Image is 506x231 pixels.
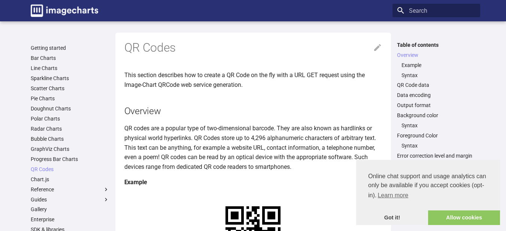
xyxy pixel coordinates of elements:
a: Foreground Color [397,132,476,139]
label: Guides [31,196,109,203]
a: Chart.js [31,176,109,183]
nav: Foreground Color [397,142,476,149]
a: Polar Charts [31,115,109,122]
nav: Table of contents [393,42,480,159]
a: Pie Charts [31,95,109,102]
h1: QR Codes [124,40,382,56]
a: Syntax [402,122,476,129]
a: Image-Charts documentation [28,1,101,20]
a: Syntax [402,142,476,149]
a: Bar Charts [31,55,109,61]
img: logo [31,4,98,17]
a: Getting started [31,45,109,51]
a: Radar Charts [31,125,109,132]
input: Search [393,4,480,17]
a: allow cookies [428,210,500,225]
label: Table of contents [393,42,480,48]
a: Progress Bar Charts [31,156,109,162]
a: Gallery [31,206,109,213]
p: QR codes are a popular type of two-dimensional barcode. They are also known as hardlinks or physi... [124,124,382,171]
a: dismiss cookie message [356,210,428,225]
a: Doughnut Charts [31,105,109,112]
a: Scatter Charts [31,85,109,92]
div: cookieconsent [356,160,500,225]
a: Sparkline Charts [31,75,109,82]
a: Overview [397,52,476,58]
h2: Overview [124,104,382,118]
a: GraphViz Charts [31,146,109,152]
a: Syntax [402,72,476,79]
p: This section describes how to create a QR Code on the fly with a URL GET request using the Image-... [124,70,382,89]
h4: Example [124,177,382,187]
a: Background color [397,112,476,119]
nav: Overview [397,62,476,79]
a: Data encoding [397,92,476,98]
label: Reference [31,186,109,193]
a: Enterprise [31,216,109,223]
a: Output format [397,102,476,109]
a: Line Charts [31,65,109,72]
a: Example [402,62,476,69]
nav: Background color [397,122,476,129]
a: learn more about cookies [376,190,409,201]
a: QR Codes [31,166,109,173]
span: Online chat support and usage analytics can only be available if you accept cookies (opt-in). [368,172,488,201]
a: Bubble Charts [31,136,109,142]
a: QR Code data [397,82,476,88]
a: Error correction level and margin [397,152,476,159]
